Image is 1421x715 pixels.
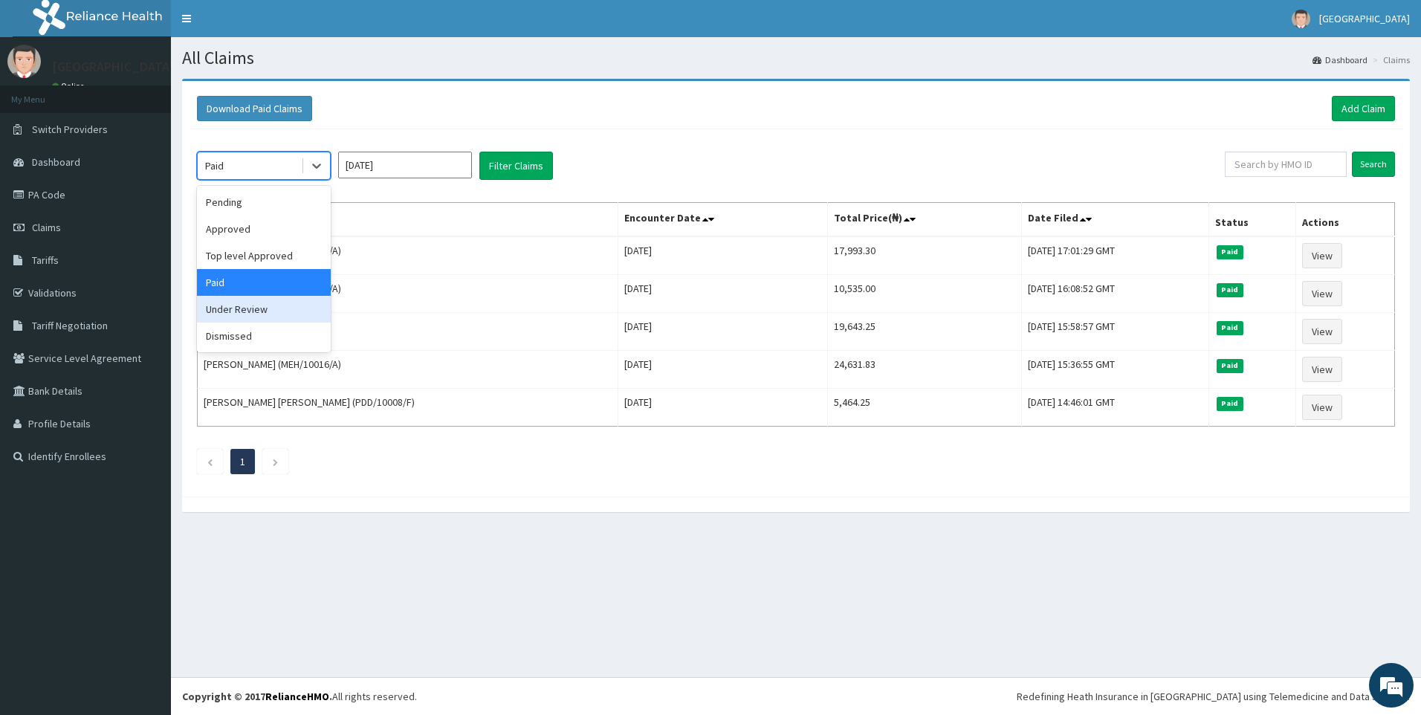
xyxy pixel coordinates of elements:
span: Tariff Negotiation [32,319,108,332]
td: [DATE] [618,389,827,427]
span: Claims [32,221,61,234]
input: Select Month and Year [338,152,472,178]
div: Top level Approved [197,242,331,269]
a: Page 1 is your current page [240,455,245,468]
th: Encounter Date [618,203,827,237]
div: Redefining Heath Insurance in [GEOGRAPHIC_DATA] using Telemedicine and Data Science! [1017,689,1410,704]
span: Paid [1217,397,1243,410]
th: Date Filed [1022,203,1209,237]
td: [DATE] 15:58:57 GMT [1022,313,1209,351]
img: User Image [7,45,41,78]
span: Dashboard [32,155,80,169]
td: 10,535.00 [827,275,1021,313]
td: 24,631.83 [827,351,1021,389]
span: Paid [1217,359,1243,372]
span: We're online! [86,187,205,337]
a: Add Claim [1332,96,1395,121]
th: Status [1208,203,1295,237]
div: Dismissed [197,323,331,349]
a: Dashboard [1312,54,1367,66]
div: Approved [197,216,331,242]
span: Paid [1217,321,1243,334]
a: View [1302,357,1342,382]
td: [DATE] [618,275,827,313]
div: Minimize live chat window [244,7,279,43]
td: 5,464.25 [827,389,1021,427]
h1: All Claims [182,48,1410,68]
td: 19,643.25 [827,313,1021,351]
a: View [1302,319,1342,344]
th: Actions [1295,203,1395,237]
button: Download Paid Claims [197,96,312,121]
td: [DATE] 15:36:55 GMT [1022,351,1209,389]
td: [DATE] 16:08:52 GMT [1022,275,1209,313]
td: [PERSON_NAME] [PERSON_NAME] (PDD/10008/F) [198,389,618,427]
a: View [1302,395,1342,420]
td: [PERSON_NAME] (MEH/10016/A) [198,275,618,313]
li: Claims [1369,54,1410,66]
span: [GEOGRAPHIC_DATA] [1319,12,1410,25]
img: User Image [1292,10,1310,28]
td: [PERSON_NAME] (ACG/10062/A) [198,236,618,275]
span: Tariffs [32,253,59,267]
span: Paid [1217,245,1243,259]
th: Total Price(₦) [827,203,1021,237]
input: Search [1352,152,1395,177]
a: View [1302,281,1342,306]
textarea: Type your message and hit 'Enter' [7,406,283,458]
span: Paid [1217,283,1243,297]
footer: All rights reserved. [171,677,1421,715]
div: Pending [197,189,331,216]
td: [DATE] [618,313,827,351]
td: [DATE] 14:46:01 GMT [1022,389,1209,427]
th: Name [198,203,618,237]
td: Mushin Sani (MUL/10086/A) [198,313,618,351]
a: Next page [272,455,279,468]
a: RelianceHMO [265,690,329,703]
td: [DATE] [618,236,827,275]
p: [GEOGRAPHIC_DATA] [52,60,175,74]
a: Previous page [207,455,213,468]
td: [DATE] [618,351,827,389]
div: Paid [197,269,331,296]
div: Paid [205,158,224,173]
img: d_794563401_company_1708531726252_794563401 [27,74,60,111]
div: Chat with us now [77,83,250,103]
input: Search by HMO ID [1225,152,1347,177]
td: [PERSON_NAME] (MEH/10016/A) [198,351,618,389]
button: Filter Claims [479,152,553,180]
a: Online [52,81,88,91]
a: View [1302,243,1342,268]
strong: Copyright © 2017 . [182,690,332,703]
div: Under Review [197,296,331,323]
td: [DATE] 17:01:29 GMT [1022,236,1209,275]
span: Switch Providers [32,123,108,136]
td: 17,993.30 [827,236,1021,275]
